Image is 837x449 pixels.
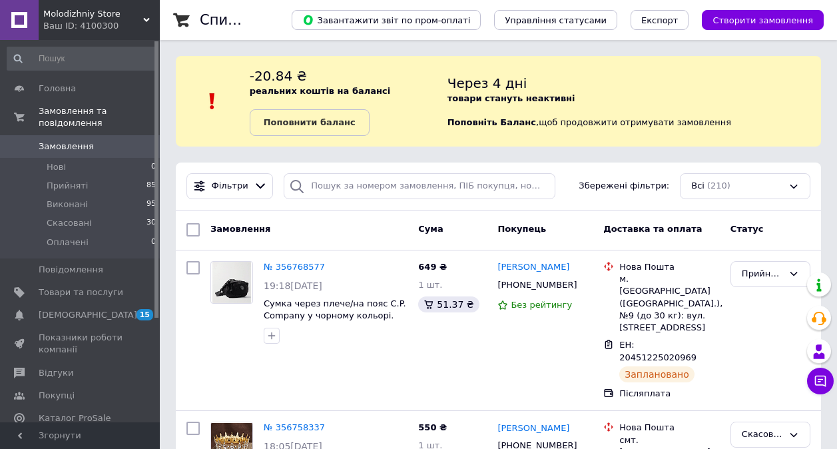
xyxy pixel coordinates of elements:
[43,8,143,20] span: Molodizhniy Store
[212,180,248,193] span: Фільтри
[43,20,160,32] div: Ваш ID: 4100300
[151,236,156,248] span: 0
[39,332,123,356] span: Показники роботи компанії
[284,173,555,199] input: Пошук за номером замовлення, ПІБ покупця, номером телефону, Email, номером накладної
[39,264,103,276] span: Повідомлення
[495,276,579,294] div: [PHONE_NUMBER]
[39,286,123,298] span: Товари та послуги
[418,296,479,312] div: 51.37 ₴
[202,91,222,111] img: :exclamation:
[497,261,569,274] a: [PERSON_NAME]
[47,236,89,248] span: Оплачені
[689,15,824,25] a: Створити замовлення
[212,262,252,303] img: Фото товару
[47,180,88,192] span: Прийняті
[146,217,156,229] span: 30
[7,47,157,71] input: Пошук
[39,309,137,321] span: [DEMOGRAPHIC_DATA]
[712,15,813,25] span: Створити замовлення
[151,161,156,173] span: 0
[730,224,764,234] span: Статус
[264,298,406,321] a: Сумка через плече/на пояс C.P. Company у чорному кольорі.
[418,262,447,272] span: 649 ₴
[511,300,572,310] span: Без рейтингу
[418,422,447,432] span: 550 ₴
[603,224,702,234] span: Доставка та оплата
[447,93,575,103] b: товари стануть неактивні
[47,161,66,173] span: Нові
[250,109,370,136] a: Поповнити баланс
[619,422,720,434] div: Нова Пошта
[742,428,783,442] div: Скасовано
[264,422,325,432] a: № 356758337
[264,262,325,272] a: № 356768577
[137,309,153,320] span: 15
[742,267,783,281] div: Прийнято
[641,15,679,25] span: Експорт
[807,368,834,394] button: Чат з покупцем
[39,105,160,129] span: Замовлення та повідомлення
[702,10,824,30] button: Створити замовлення
[505,15,607,25] span: Управління статусами
[579,180,669,193] span: Збережені фільтри:
[447,75,527,91] span: Через 4 дні
[619,366,695,382] div: Заплановано
[619,388,720,400] div: Післяплата
[39,83,76,95] span: Головна
[447,67,821,136] div: , щоб продовжити отримувати замовлення
[418,224,443,234] span: Cума
[39,367,73,379] span: Відгуки
[264,117,356,127] b: Поповнити баланс
[47,199,88,211] span: Виконані
[39,390,75,402] span: Покупці
[264,280,322,291] span: 19:18[DATE]
[497,422,569,435] a: [PERSON_NAME]
[146,180,156,192] span: 85
[200,12,335,28] h1: Список замовлень
[707,181,730,191] span: (210)
[418,280,442,290] span: 1 шт.
[146,199,156,211] span: 95
[47,217,92,229] span: Скасовані
[494,10,617,30] button: Управління статусами
[210,224,270,234] span: Замовлення
[210,261,253,304] a: Фото товару
[691,180,704,193] span: Всі
[497,224,546,234] span: Покупець
[447,117,536,127] b: Поповніть Баланс
[302,14,470,26] span: Завантажити звіт по пром-оплаті
[39,141,94,153] span: Замовлення
[631,10,689,30] button: Експорт
[619,273,720,334] div: м. [GEOGRAPHIC_DATA] ([GEOGRAPHIC_DATA].), №9 (до 30 кг): вул. [STREET_ADDRESS]
[250,86,391,96] b: реальних коштів на балансі
[619,340,697,362] span: ЕН: 20451225020969
[619,261,720,273] div: Нова Пошта
[39,412,111,424] span: Каталог ProSale
[292,10,481,30] button: Завантажити звіт по пром-оплаті
[250,68,307,84] span: -20.84 ₴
